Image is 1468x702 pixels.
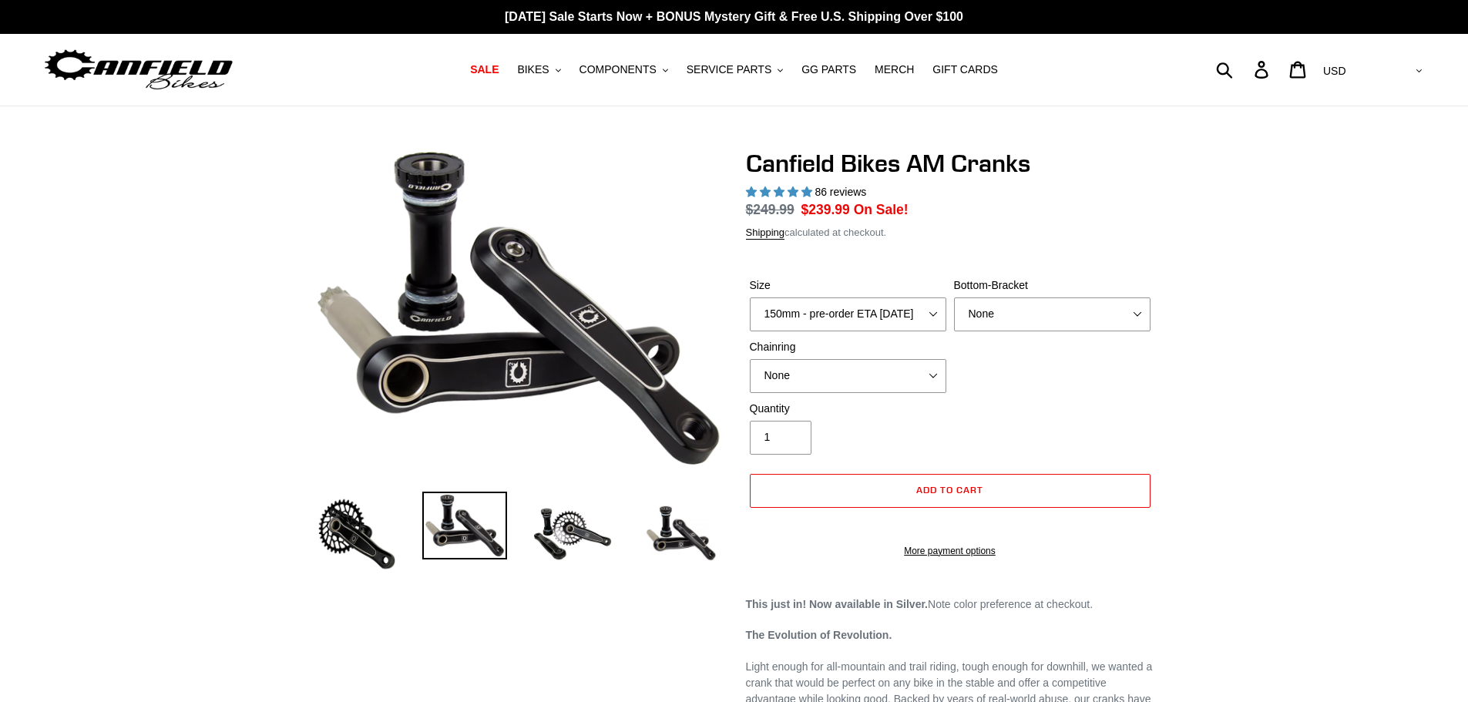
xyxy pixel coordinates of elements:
[750,474,1151,508] button: Add to cart
[867,59,922,80] a: MERCH
[579,63,657,76] span: COMPONENTS
[854,200,909,220] span: On Sale!
[572,59,676,80] button: COMPONENTS
[1224,52,1264,86] input: Search
[746,149,1154,178] h1: Canfield Bikes AM Cranks
[932,63,998,76] span: GIFT CARDS
[746,225,1154,240] div: calculated at checkout.
[750,339,946,355] label: Chainring
[801,202,850,217] span: $239.99
[750,277,946,294] label: Size
[750,544,1151,558] a: More payment options
[517,63,549,76] span: BIKES
[815,186,866,198] span: 86 reviews
[746,186,815,198] span: 4.97 stars
[794,59,864,80] a: GG PARTS
[687,63,771,76] span: SERVICE PARTS
[638,492,723,576] img: Load image into Gallery viewer, CANFIELD-AM_DH-CRANKS
[746,598,929,610] strong: This just in! Now available in Silver.
[750,401,946,417] label: Quantity
[746,596,1154,613] p: Note color preference at checkout.
[314,492,399,576] img: Load image into Gallery viewer, Canfield Bikes AM Cranks
[42,45,235,94] img: Canfield Bikes
[954,277,1151,294] label: Bottom-Bracket
[746,202,794,217] s: $249.99
[925,59,1006,80] a: GIFT CARDS
[746,227,785,240] a: Shipping
[801,63,856,76] span: GG PARTS
[916,484,983,495] span: Add to cart
[679,59,791,80] button: SERVICE PARTS
[470,63,499,76] span: SALE
[875,63,914,76] span: MERCH
[422,492,507,559] img: Load image into Gallery viewer, Canfield Cranks
[509,59,568,80] button: BIKES
[746,629,892,641] strong: The Evolution of Revolution.
[462,59,506,80] a: SALE
[530,492,615,576] img: Load image into Gallery viewer, Canfield Bikes AM Cranks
